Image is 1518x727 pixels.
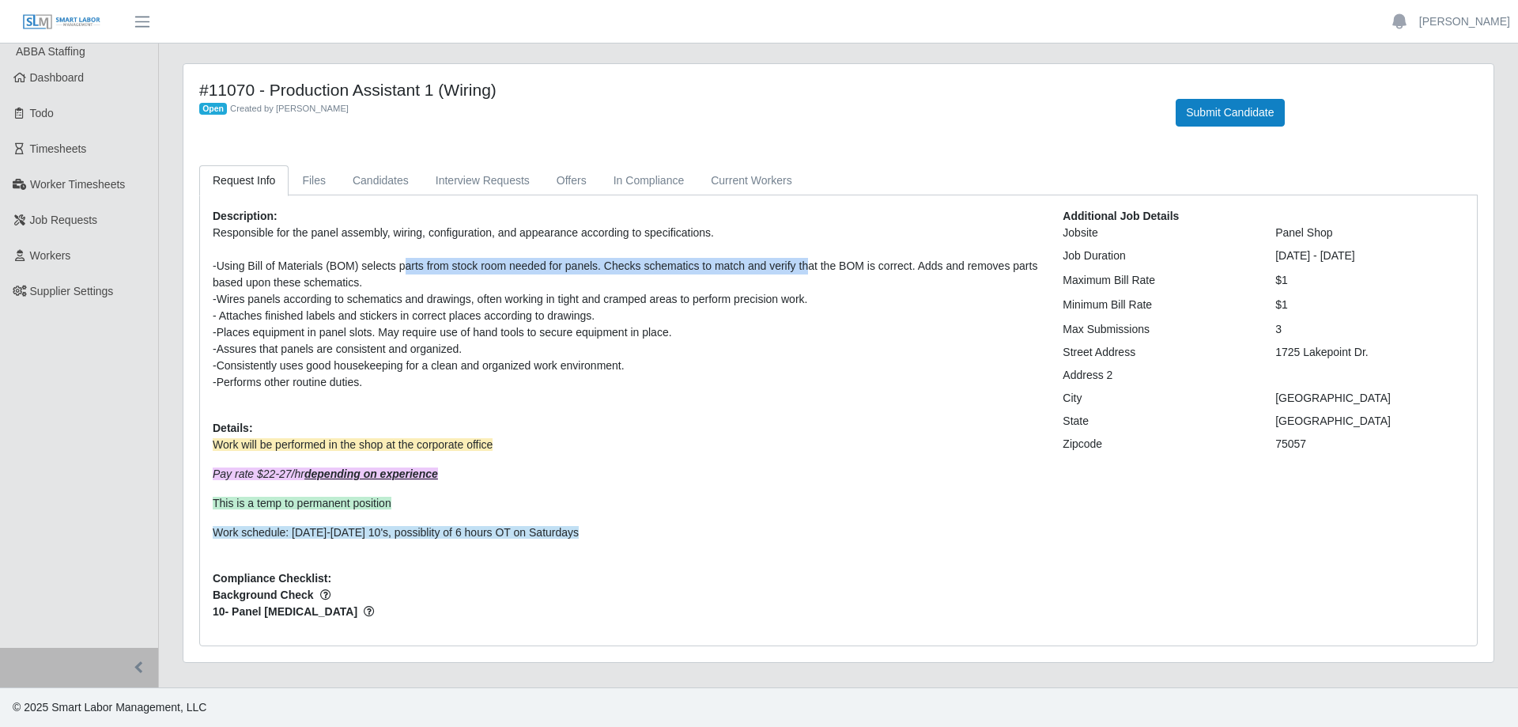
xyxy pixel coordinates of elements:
b: Compliance Checklist: [213,572,331,585]
div: 75057 [1263,436,1476,452]
div: [DATE] - [DATE] [1263,248,1476,264]
em: Pay rate $22-27/hr [213,468,438,480]
div: -Using Bill of Materials (BOM) selects parts from stock room needed for panels. Checks schematics... [213,258,1039,291]
span: ABBA Staffing [16,45,85,58]
span: Timesheets [30,142,87,155]
a: Interview Requests [422,165,543,196]
div: Minimum Bill Rate [1051,297,1263,313]
a: [PERSON_NAME] [1419,13,1510,30]
b: Details: [213,422,253,434]
a: Candidates [339,165,422,196]
button: Submit Candidate [1176,99,1284,127]
span: This is a temp to permanent position [213,497,391,509]
div: Job Duration [1051,248,1263,264]
a: Request Info [199,165,289,196]
span: Created by [PERSON_NAME] [230,104,349,113]
div: Zipcode [1051,436,1263,452]
div: [GEOGRAPHIC_DATA] [1263,390,1476,407]
span: Open [199,103,227,115]
b: Additional Job Details [1063,210,1179,222]
b: Description: [213,210,278,222]
span: Worker Timesheets [30,178,125,191]
div: [GEOGRAPHIC_DATA] [1263,413,1476,430]
div: -Wires panels according to schematics and drawings, often working in tight and cramped areas to p... [213,291,1039,308]
div: State [1051,413,1263,430]
span: Workers [30,249,71,262]
a: Offers [543,165,600,196]
div: Address 2 [1051,367,1263,384]
div: - Attaches finished labels and stickers in correct places according to drawings. [213,308,1039,324]
div: -Places equipment in panel slots. May require use of hand tools to secure equipment in place. [213,324,1039,341]
span: Job Requests [30,214,98,226]
div: City [1051,390,1263,407]
span: Work schedule: [DATE]-[DATE] 10's, possiblity of 6 hours OT on Saturdays [213,526,579,539]
img: SLM Logo [22,13,101,31]
div: 3 [1263,321,1476,338]
div: $1 [1263,272,1476,289]
a: Current Workers [697,165,805,196]
strong: depending on experience [304,468,438,480]
a: Files [289,165,339,196]
a: In Compliance [600,165,698,196]
span: Background Check [213,587,1039,604]
span: Todo [30,107,54,119]
div: -Performs other routine duties. [213,374,1039,391]
div: Max Submissions [1051,321,1263,338]
div: 1725 Lakepoint Dr. [1263,344,1476,361]
div: -Assures that panels are consistent and organized. [213,341,1039,358]
div: Street Address [1051,344,1263,361]
div: Panel Shop [1263,225,1476,241]
div: $1 [1263,297,1476,313]
span: © 2025 Smart Labor Management, LLC [13,701,206,714]
h4: #11070 - Production Assistant 1 (Wiring) [199,80,1152,100]
span: Dashboard [30,71,85,84]
div: Jobsite [1051,225,1263,241]
div: Maximum Bill Rate [1051,272,1263,289]
span: Supplier Settings [30,285,114,297]
div: Responsible for the panel assembly, wiring, configuration, and appearance according to specificat... [213,225,1039,241]
div: -Consistently uses good housekeeping for a clean and organized work environment. [213,358,1039,374]
span: Work will be performed in the shop at the corporate office [213,438,493,451]
span: 10- Panel [MEDICAL_DATA] [213,604,1039,620]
